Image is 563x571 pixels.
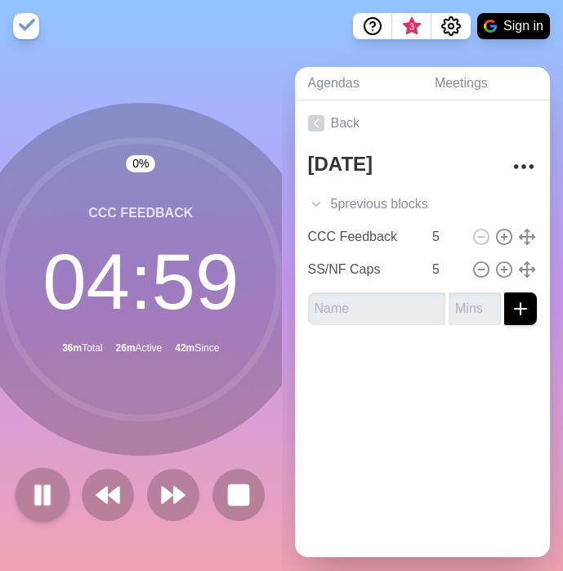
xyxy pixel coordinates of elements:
a: Meetings [422,67,550,100]
input: Name [308,292,446,325]
img: timeblocks logo [13,13,39,39]
div: 5 previous block [295,188,551,221]
button: Sign in [477,13,550,39]
input: Mins [426,253,465,286]
img: google logo [484,20,497,33]
input: Mins [449,292,501,325]
button: Settings [431,13,471,39]
button: Help [353,13,392,39]
input: Name [302,221,423,253]
span: 3 [405,20,418,33]
a: Back [295,100,551,146]
span: s [422,194,428,214]
a: Agendas [295,67,422,100]
input: Mins [426,221,465,253]
input: Name [302,253,423,286]
button: What’s new [392,13,431,39]
button: More [507,150,540,183]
